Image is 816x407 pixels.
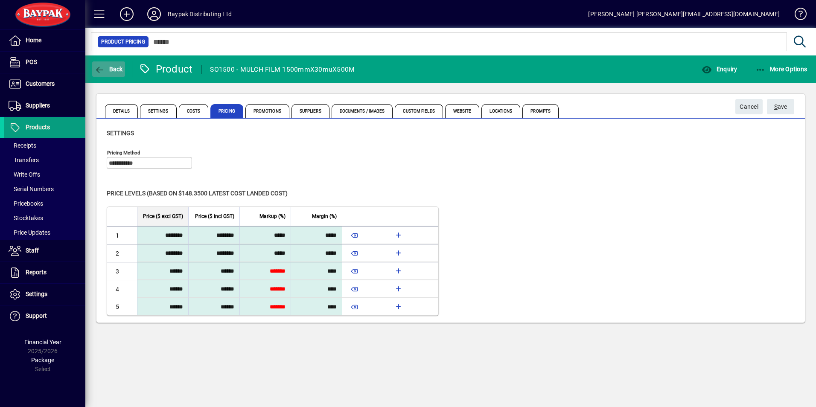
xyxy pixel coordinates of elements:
[4,30,85,51] a: Home
[139,62,193,76] div: Product
[588,7,780,21] div: [PERSON_NAME] [PERSON_NAME][EMAIL_ADDRESS][DOMAIN_NAME]
[740,100,758,114] span: Cancel
[94,66,123,73] span: Back
[105,104,138,118] span: Details
[195,212,234,221] span: Price ($ incl GST)
[774,100,787,114] span: ave
[9,229,50,236] span: Price Updates
[26,37,41,44] span: Home
[4,153,85,167] a: Transfers
[4,73,85,95] a: Customers
[26,80,55,87] span: Customers
[4,225,85,240] a: Price Updates
[291,104,329,118] span: Suppliers
[767,99,794,114] button: Save
[140,6,168,22] button: Profile
[92,61,125,77] button: Back
[4,138,85,153] a: Receipts
[26,102,50,109] span: Suppliers
[107,262,137,280] td: 3
[26,247,39,254] span: Staff
[9,157,39,163] span: Transfers
[735,99,763,114] button: Cancel
[522,104,559,118] span: Prompts
[107,150,140,156] mat-label: Pricing method
[774,103,778,110] span: S
[9,171,40,178] span: Write Offs
[26,58,37,65] span: POS
[4,167,85,182] a: Write Offs
[755,66,807,73] span: More Options
[259,212,286,221] span: Markup (%)
[107,280,137,298] td: 4
[31,357,54,363] span: Package
[113,6,140,22] button: Add
[140,104,177,118] span: Settings
[445,104,480,118] span: Website
[210,63,355,76] div: SO1500 - MULCH FILM 1500mmX30muX500M
[4,182,85,196] a: Serial Numbers
[9,200,43,207] span: Pricebooks
[107,190,288,197] span: Price levels (based on $148.3500 Latest cost landed cost)
[107,226,137,244] td: 1
[107,130,134,137] span: Settings
[9,215,43,221] span: Stocktakes
[332,104,393,118] span: Documents / Images
[702,66,737,73] span: Enquiry
[24,339,61,346] span: Financial Year
[4,284,85,305] a: Settings
[4,95,85,116] a: Suppliers
[85,61,132,77] app-page-header-button: Back
[4,52,85,73] a: POS
[312,212,337,221] span: Margin (%)
[26,291,47,297] span: Settings
[168,7,232,21] div: Baypak Distributing Ltd
[395,104,443,118] span: Custom Fields
[4,211,85,225] a: Stocktakes
[788,2,805,29] a: Knowledge Base
[699,61,739,77] button: Enquiry
[4,305,85,327] a: Support
[9,142,36,149] span: Receipts
[481,104,520,118] span: Locations
[245,104,289,118] span: Promotions
[4,196,85,211] a: Pricebooks
[4,240,85,262] a: Staff
[753,61,810,77] button: More Options
[101,38,145,46] span: Product Pricing
[143,212,183,221] span: Price ($ excl GST)
[179,104,209,118] span: Costs
[9,186,54,192] span: Serial Numbers
[26,312,47,319] span: Support
[26,269,47,276] span: Reports
[210,104,243,118] span: Pricing
[26,124,50,131] span: Products
[4,262,85,283] a: Reports
[107,298,137,315] td: 5
[107,244,137,262] td: 2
